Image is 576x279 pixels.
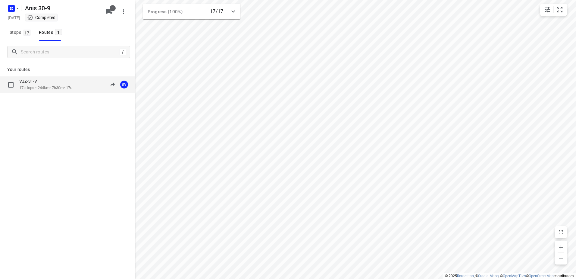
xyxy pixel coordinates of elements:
[27,14,55,21] div: This project completed. You cannot make any changes to it.
[541,4,553,16] button: Map settings
[554,4,566,16] button: Fit zoom
[23,30,31,36] span: 17
[529,274,554,278] a: OpenStreetMap
[55,29,62,35] span: 1
[21,47,120,57] input: Search routes
[503,274,526,278] a: OpenMapTiles
[110,5,116,11] span: 1
[120,49,126,55] div: /
[19,85,72,91] p: 17 stops • 244km • 7h30m • 17u
[5,79,17,91] span: Select
[457,274,474,278] a: Routetitan
[117,6,130,18] button: More
[19,79,41,84] p: VJZ-31-V
[103,6,115,18] button: 1
[107,79,119,91] button: Project is outdated
[143,4,240,19] div: Progress (100%)17/17
[210,8,223,15] p: 17/17
[445,274,574,278] li: © 2025 , © , © © contributors
[10,29,33,36] span: Stops
[7,66,128,73] p: Your routes
[148,9,183,14] span: Progress (100%)
[540,4,567,16] div: small contained button group
[39,29,64,36] div: Routes
[478,274,499,278] a: Stadia Maps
